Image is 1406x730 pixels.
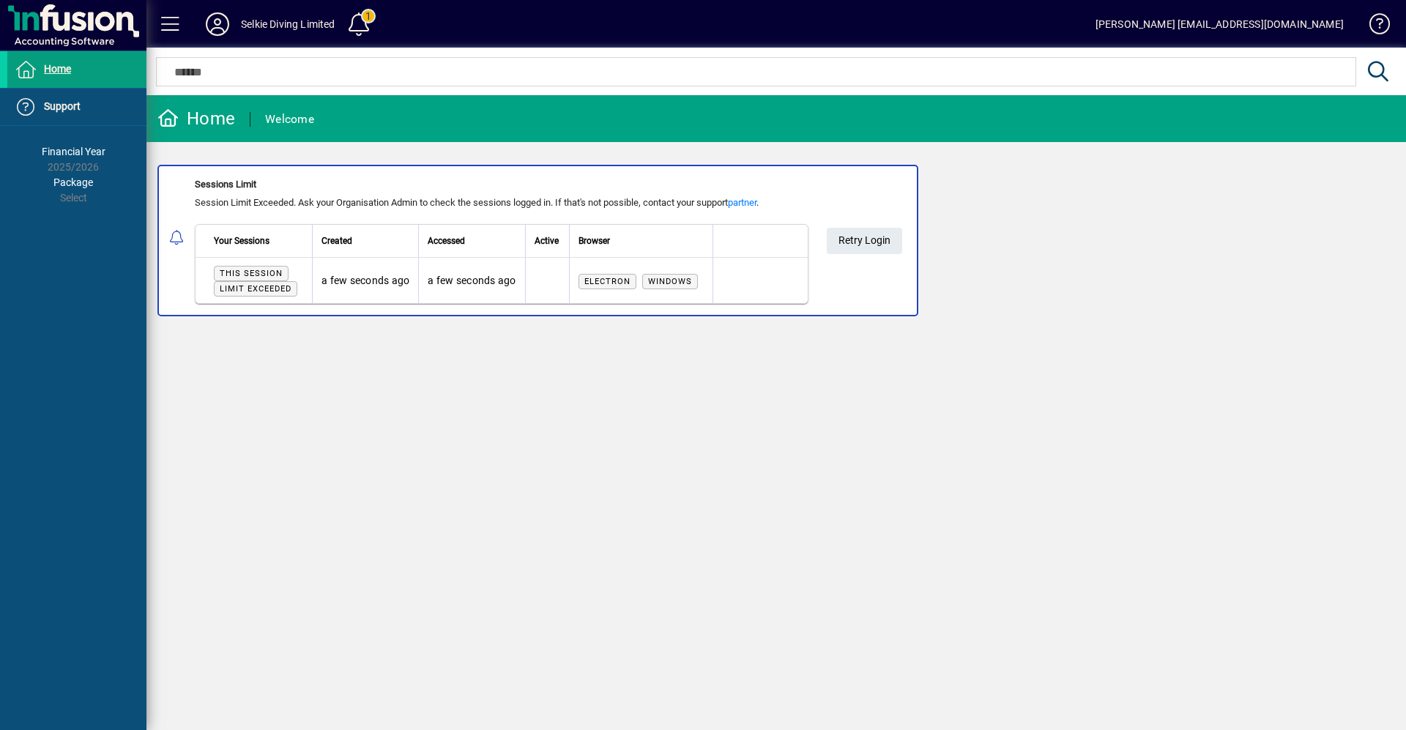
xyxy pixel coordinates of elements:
[44,100,81,112] span: Support
[1096,12,1344,36] div: [PERSON_NAME] [EMAIL_ADDRESS][DOMAIN_NAME]
[44,63,71,75] span: Home
[194,11,241,37] button: Profile
[220,269,283,278] span: This session
[146,165,1406,316] app-alert-notification-menu-item: Sessions Limit
[157,107,235,130] div: Home
[214,233,269,249] span: Your Sessions
[220,284,291,294] span: Limit exceeded
[827,228,902,254] button: Retry Login
[195,177,808,192] div: Sessions Limit
[7,89,146,125] a: Support
[241,12,335,36] div: Selkie Diving Limited
[728,197,756,208] a: partner
[195,195,808,210] div: Session Limit Exceeded. Ask your Organisation Admin to check the sessions logged in. If that's no...
[648,277,692,286] span: Windows
[321,233,352,249] span: Created
[535,233,559,249] span: Active
[312,258,418,303] td: a few seconds ago
[584,277,631,286] span: Electron
[579,233,610,249] span: Browser
[265,108,314,131] div: Welcome
[418,258,524,303] td: a few seconds ago
[838,228,890,253] span: Retry Login
[428,233,465,249] span: Accessed
[1358,3,1388,51] a: Knowledge Base
[42,146,105,157] span: Financial Year
[53,176,93,188] span: Package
